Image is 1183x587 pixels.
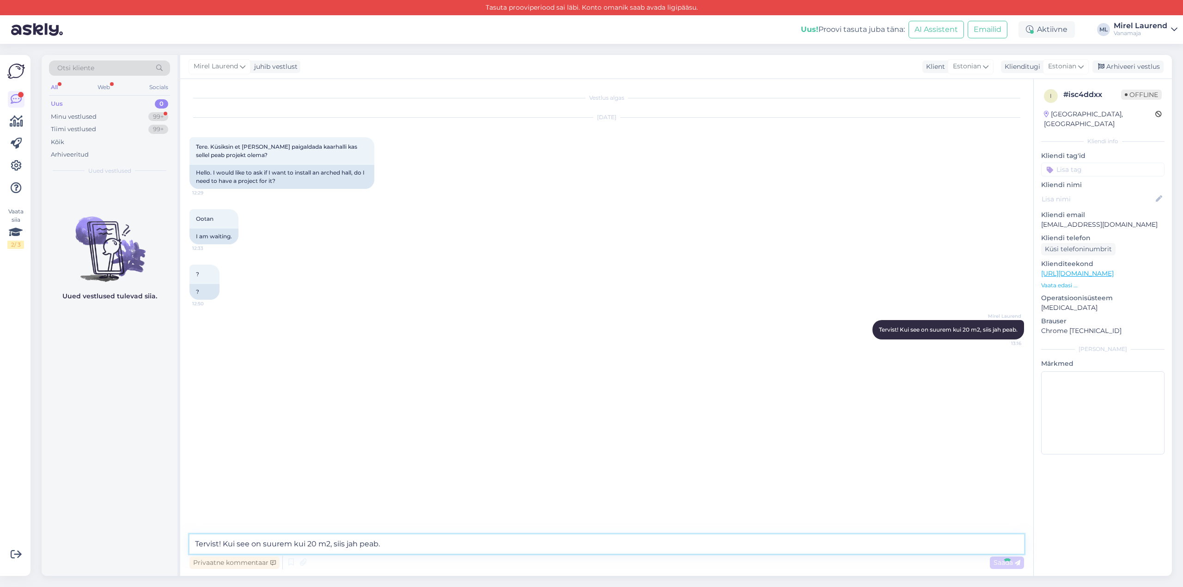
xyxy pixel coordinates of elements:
p: [MEDICAL_DATA] [1041,303,1165,313]
span: ? [196,271,199,278]
div: ML [1097,23,1110,36]
div: Arhiveeritud [51,150,89,159]
div: Vestlus algas [189,94,1024,102]
div: Aktiivne [1018,21,1075,38]
b: Uus! [801,25,818,34]
div: Küsi telefoninumbrit [1041,243,1116,255]
span: 12:50 [192,300,227,307]
span: 12:33 [192,245,227,252]
div: Vaata siia [7,207,24,249]
span: Otsi kliente [57,63,94,73]
span: i [1050,92,1052,99]
span: Ootan [196,215,213,222]
p: Vaata edasi ... [1041,281,1165,290]
div: 99+ [148,112,168,121]
div: Minu vestlused [51,112,97,121]
button: Emailid [968,21,1007,38]
span: Mirel Laurend [194,61,238,72]
div: [GEOGRAPHIC_DATA], [GEOGRAPHIC_DATA] [1044,109,1155,129]
div: Arhiveeri vestlus [1092,61,1164,73]
span: Offline [1121,90,1162,100]
p: Kliendi email [1041,210,1165,220]
div: Mirel Laurend [1114,22,1167,30]
div: Kliendi info [1041,137,1165,145]
div: I am waiting. [189,229,238,244]
span: Tervist! Kui see on suurem kui 20 m2, siis jah peab. [879,326,1018,333]
div: Vanamaja [1114,30,1167,37]
a: [URL][DOMAIN_NAME] [1041,269,1114,278]
input: Lisa tag [1041,163,1165,176]
span: Uued vestlused [88,167,131,175]
p: Kliendi telefon [1041,233,1165,243]
div: Web [96,81,112,93]
span: 12:29 [192,189,227,196]
span: Estonian [953,61,981,72]
div: Kõik [51,138,64,147]
div: 99+ [148,125,168,134]
div: Hello. I would like to ask if I want to install an arched hall, do I need to have a project for it? [189,165,374,189]
span: Estonian [1048,61,1076,72]
div: [PERSON_NAME] [1041,345,1165,353]
div: Tiimi vestlused [51,125,96,134]
p: Operatsioonisüsteem [1041,293,1165,303]
div: 0 [155,99,168,109]
div: ? [189,284,220,300]
p: Klienditeekond [1041,259,1165,269]
p: Chrome [TECHNICAL_ID] [1041,326,1165,336]
div: # isc4ddxx [1063,89,1121,100]
p: Märkmed [1041,359,1165,369]
input: Lisa nimi [1042,194,1154,204]
div: juhib vestlust [250,62,298,72]
span: Mirel Laurend [987,313,1021,320]
p: Kliendi tag'id [1041,151,1165,161]
div: Klient [922,62,945,72]
p: Brauser [1041,316,1165,326]
p: Kliendi nimi [1041,180,1165,190]
div: Uus [51,99,63,109]
p: [EMAIL_ADDRESS][DOMAIN_NAME] [1041,220,1165,230]
div: 2 / 3 [7,241,24,249]
img: No chats [42,200,177,283]
div: Socials [147,81,170,93]
span: Tere. Küsiksin et [PERSON_NAME] paigaldada kaarhalli kas sellel peab projekt olema? [196,143,359,158]
p: Uued vestlused tulevad siia. [62,291,157,301]
div: [DATE] [189,113,1024,121]
div: All [49,81,60,93]
button: AI Assistent [909,21,964,38]
div: Proovi tasuta juba täna: [801,24,905,35]
a: Mirel LaurendVanamaja [1114,22,1177,37]
div: Klienditugi [1001,62,1040,72]
img: Askly Logo [7,62,25,80]
span: 13:16 [987,340,1021,347]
